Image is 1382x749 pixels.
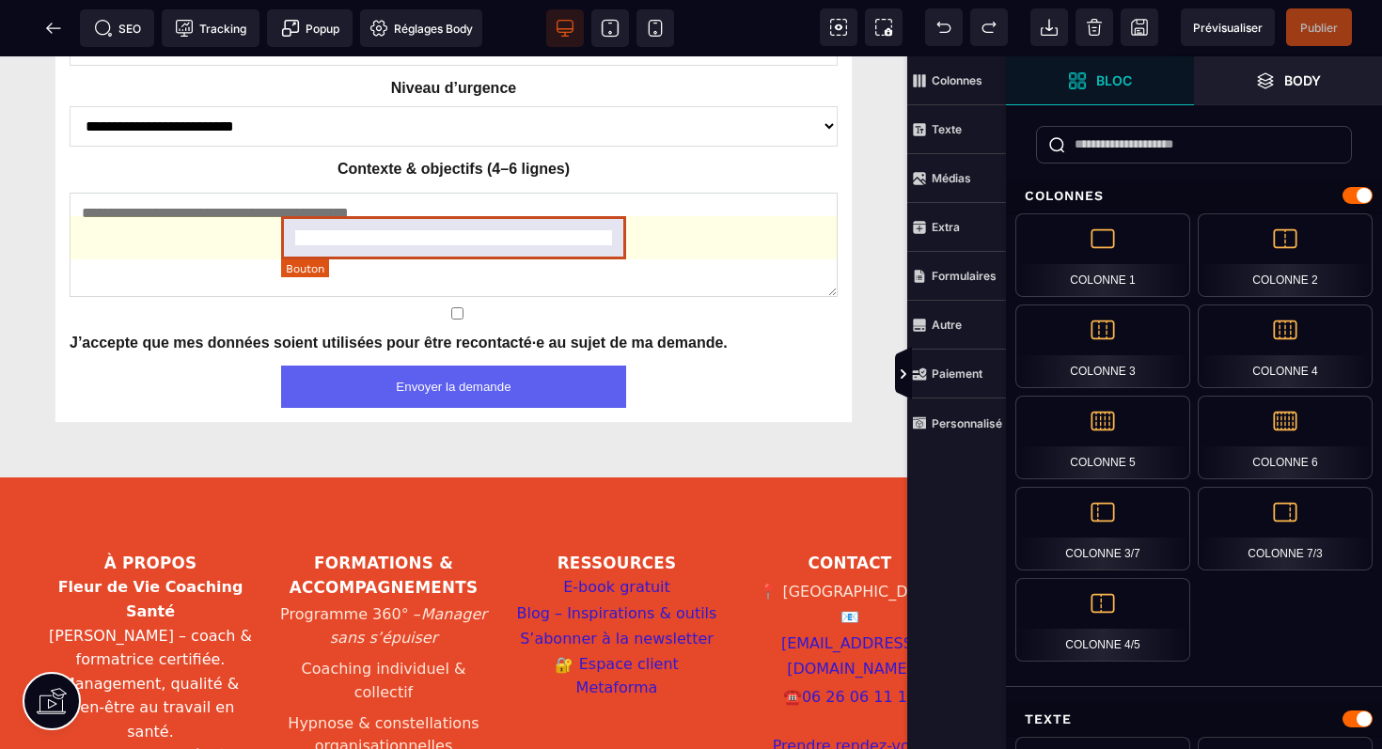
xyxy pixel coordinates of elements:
span: Extra [907,203,1006,252]
a: E-book gratuit [563,519,670,544]
span: Ouvrir les blocs [1006,56,1194,105]
a: Blog – Inspirations & outils [517,545,717,570]
span: Nettoyage [1076,8,1113,46]
span: Personnalisé [907,398,1006,447]
span: Ouvrir les calques [1194,56,1382,105]
li: Coaching individuel & collectif [280,598,487,652]
strong: Extra [932,220,960,234]
div: Colonne 7/3 [1198,487,1373,570]
strong: Médias [932,171,971,185]
span: Voir bureau [546,9,584,47]
span: Aperçu [1181,8,1275,46]
span: Médias [907,154,1006,203]
div: Colonne 1 [1015,213,1190,297]
span: Popup [281,19,339,38]
div: Colonne 3 [1015,304,1190,388]
span: Créer une alerte modale [267,9,353,47]
label: Niveau d’urgence [70,21,838,44]
span: Voir tablette [591,9,629,47]
address: 📍 [GEOGRAPHIC_DATA] 📧 ☎️ [746,523,953,655]
nav: Liens ressources [513,519,720,645]
span: Enregistrer [1121,8,1158,46]
label: J’accepte que mes données soient utilisées pour être recontacté·e au sujet de ma demande. [70,275,728,299]
strong: Bloc [1096,73,1132,87]
span: Autre [907,301,1006,350]
span: Voir mobile [636,9,674,47]
a: S’abonner à la newsletter [520,570,714,596]
h3: Formations & accompagnements [280,494,487,543]
div: Colonne 6 [1198,396,1373,479]
h3: À propos [47,494,254,519]
span: Publier [1300,21,1338,35]
div: Texte [1006,702,1382,737]
span: SEO [94,19,141,38]
strong: Fleur de Vie Coaching Santé [58,522,243,564]
strong: Paiement [932,367,982,381]
div: Colonne 5 [1015,396,1190,479]
h3: Ressources [513,494,720,519]
h3: Contact [746,494,953,519]
span: Colonnes [907,56,1006,105]
p: « Manager sans s’épuiser, c’est possible. » [47,688,254,735]
span: Retour [35,9,72,47]
a: Prendre rendez-vous (Metaforma) [746,670,953,735]
span: Réglages Body [369,19,473,38]
label: Contexte & objectifs (4–6 lignes) [70,101,838,125]
p: [PERSON_NAME] – coach & formatrice certifiée. Management, qualité & bien-être au travail en santé. [47,519,254,687]
strong: Personnalisé [932,416,1002,430]
div: Colonnes [1006,179,1382,213]
span: Afficher les vues [1006,347,1025,403]
span: Défaire [925,8,963,46]
span: Voir les composants [820,8,857,46]
span: Rétablir [970,8,1008,46]
span: Prévisualiser [1193,21,1263,35]
li: Hypnose & constellations organisationnelles [280,652,487,707]
strong: Autre [932,318,962,332]
span: Paiement [907,350,1006,398]
a: Espace client Metaforma [513,597,720,646]
span: Texte [907,105,1006,154]
span: Code de suivi [162,9,259,47]
a: [EMAIL_ADDRESS][DOMAIN_NAME] [746,573,953,627]
strong: Body [1284,73,1321,87]
strong: Formulaires [932,269,997,283]
li: Programme 360° – [280,543,487,598]
span: Enregistrer le contenu [1286,8,1352,46]
div: Colonne 4/5 [1015,578,1190,662]
strong: Colonnes [932,73,982,87]
span: Importer [1030,8,1068,46]
strong: Texte [932,122,962,136]
div: Colonne 2 [1198,213,1373,297]
span: Capture d'écran [865,8,903,46]
a: 06 26 06 11 14 [802,627,917,655]
div: Colonne 3/7 [1015,487,1190,570]
span: Tracking [175,19,246,38]
span: Favicon [360,9,482,47]
button: Envoyer la demande [281,309,627,351]
span: Métadata SEO [80,9,154,47]
div: Colonne 4 [1198,304,1373,388]
span: Formulaires [907,252,1006,301]
em: Manager sans s’épuiser [330,549,487,590]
